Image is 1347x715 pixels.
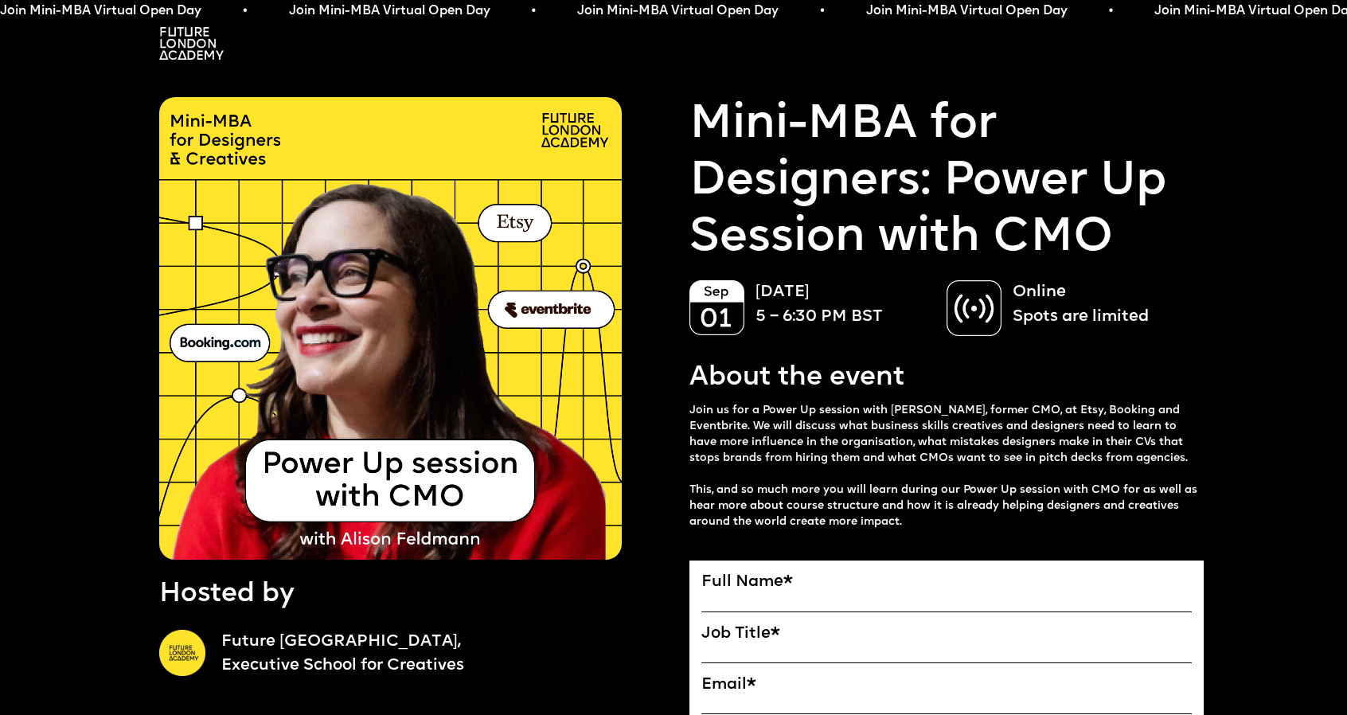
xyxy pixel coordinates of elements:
[159,27,224,60] img: A logo saying in 3 lines: Future London Academy
[689,97,1204,267] a: Mini-MBA for Designers: Power Up Session with CMO
[532,3,537,19] span: •
[701,572,1192,592] label: Full Name
[1013,280,1188,329] p: Online Spots are limited
[820,3,825,19] span: •
[755,280,931,329] p: [DATE] 5 – 6:30 PM BST
[221,630,673,678] a: Future [GEOGRAPHIC_DATA],Executive School for Creatives
[243,3,248,19] span: •
[159,630,205,676] img: A yellow circle with Future London Academy logo
[159,576,295,613] p: Hosted by
[701,675,1192,694] label: Email
[689,359,904,397] p: About the event
[1109,3,1114,19] span: •
[689,403,1204,530] p: Join us for a Power Up session with [PERSON_NAME], former CMO, at Etsy, Booking and Eventbrite. W...
[701,624,1192,643] label: Job Title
